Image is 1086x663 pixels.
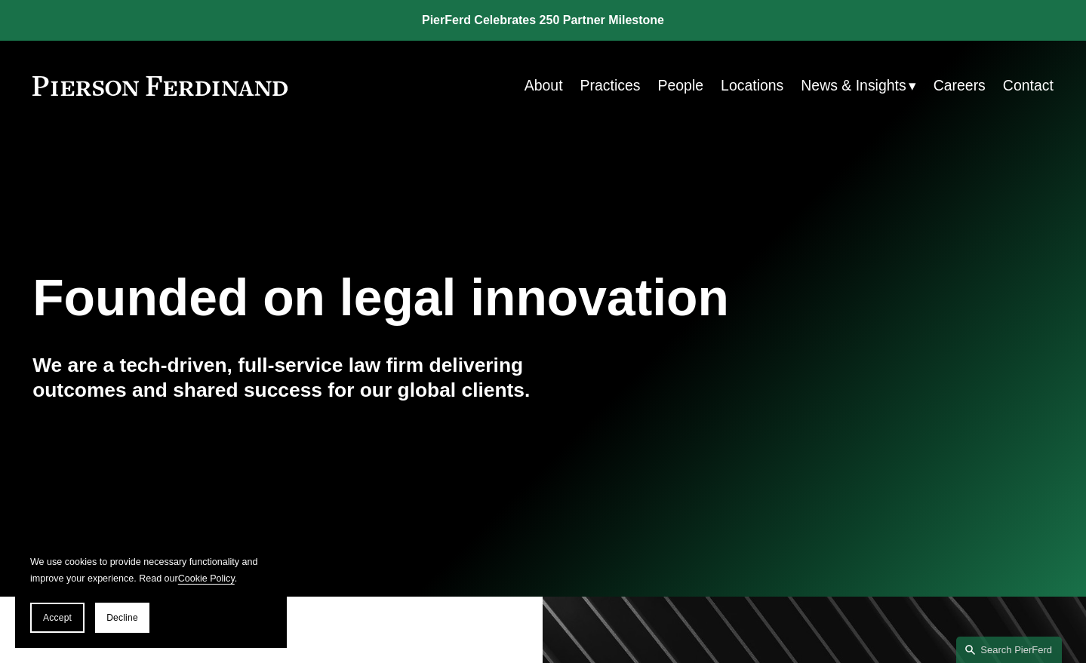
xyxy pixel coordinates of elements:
[956,637,1062,663] a: Search this site
[106,612,138,623] span: Decline
[30,554,272,588] p: We use cookies to provide necessary functionality and improve your experience. Read our .
[934,71,986,100] a: Careers
[95,603,149,633] button: Decline
[801,72,906,99] span: News & Insights
[525,71,563,100] a: About
[580,71,641,100] a: Practices
[658,71,704,100] a: People
[178,573,235,584] a: Cookie Policy
[32,353,543,404] h4: We are a tech-driven, full-service law firm delivering outcomes and shared success for our global...
[30,603,85,633] button: Accept
[721,71,783,100] a: Locations
[15,539,287,648] section: Cookie banner
[43,612,72,623] span: Accept
[1003,71,1054,100] a: Contact
[801,71,915,100] a: folder dropdown
[32,269,883,327] h1: Founded on legal innovation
